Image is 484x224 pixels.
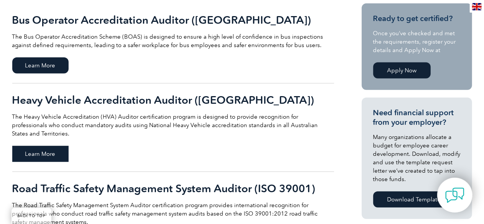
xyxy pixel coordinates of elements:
[445,186,464,205] img: contact-chat.png
[472,3,482,10] img: en
[12,83,334,172] a: Heavy Vehicle Accreditation Auditor ([GEOGRAPHIC_DATA]) The Heavy Vehicle Accreditation (HVA) Aud...
[373,62,431,78] a: Apply Now
[12,57,69,74] span: Learn More
[12,14,334,26] h2: Bus Operator Accreditation Auditor ([GEOGRAPHIC_DATA])
[373,14,461,23] h3: Ready to get certified?
[11,208,51,224] a: BACK TO TOP
[373,108,461,127] h3: Need financial support from your employer?
[12,146,69,162] span: Learn More
[12,113,334,138] p: The Heavy Vehicle Accreditation (HVA) Auditor certification program is designed to provide recogn...
[12,182,334,195] h2: Road Traffic Safety Management System Auditor (ISO 39001)
[12,33,334,49] p: The Bus Operator Accreditation Scheme (BOAS) is designed to ensure a high level of confidence in ...
[373,133,461,183] p: Many organizations allocate a budget for employee career development. Download, modify and use th...
[12,3,334,83] a: Bus Operator Accreditation Auditor ([GEOGRAPHIC_DATA]) The Bus Operator Accreditation Scheme (BOA...
[12,94,334,106] h2: Heavy Vehicle Accreditation Auditor ([GEOGRAPHIC_DATA])
[373,191,455,208] a: Download Template
[373,29,461,54] p: Once you’ve checked and met the requirements, register your details and Apply Now at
